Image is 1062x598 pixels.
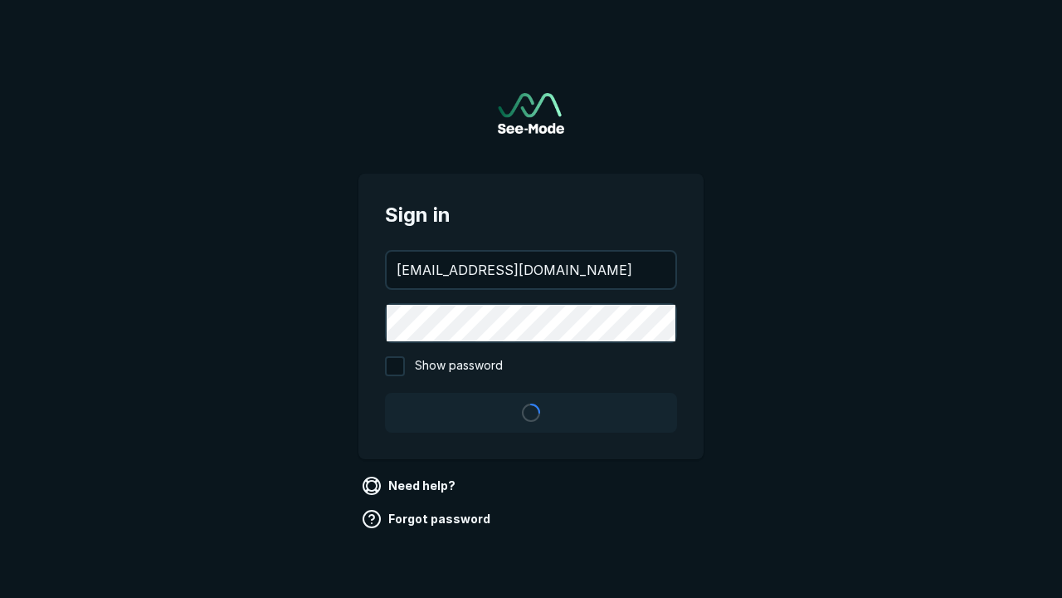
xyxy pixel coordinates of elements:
a: Need help? [358,473,462,499]
span: Sign in [385,200,677,230]
a: Go to sign in [498,93,564,134]
a: Forgot password [358,506,497,532]
input: your@email.com [387,252,675,288]
span: Show password [415,356,503,376]
img: See-Mode Logo [498,93,564,134]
